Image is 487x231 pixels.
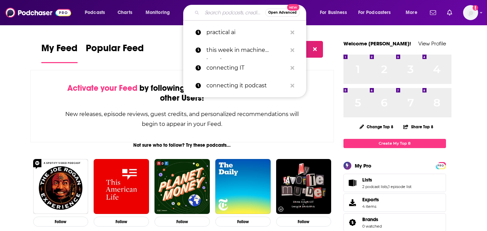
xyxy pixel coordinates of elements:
img: The Daily [215,159,271,214]
p: connecting IT [206,59,287,77]
div: Not sure who to follow? Try these podcasts... [30,142,334,148]
img: The Joe Rogan Experience [33,159,89,214]
button: Change Top 8 [355,122,398,131]
a: Show notifications dropdown [427,7,439,18]
span: My Feed [41,42,78,58]
span: Popular Feed [86,42,144,58]
span: Exports [346,198,360,207]
div: by following Podcasts, Creators, Lists, and other Users! [65,83,300,103]
button: open menu [315,7,355,18]
button: Follow [154,217,210,227]
a: PRO [437,162,445,168]
a: Welcome [PERSON_NAME]! [343,40,411,47]
button: Show profile menu [463,5,478,20]
a: this week in machine learning [183,41,306,59]
a: My Feed [41,42,78,63]
span: Podcasts [85,8,105,17]
span: Lists [343,174,446,192]
a: 1 episode list [388,184,411,189]
button: Open AdvancedNew [265,9,300,17]
p: practical ai [206,24,287,41]
input: Search podcasts, credits, & more... [202,7,265,18]
img: User Profile [463,5,478,20]
span: Open Advanced [268,11,297,14]
a: Create My Top 8 [343,139,446,148]
a: connecting it podcast [183,77,306,95]
button: open menu [354,7,401,18]
span: For Business [320,8,347,17]
span: New [287,4,299,11]
a: practical ai [183,24,306,41]
span: Charts [118,8,132,17]
span: Logged in as kindrieri [463,5,478,20]
p: connecting it podcast [206,77,287,95]
span: Activate your Feed [67,83,137,93]
span: Lists [362,177,372,183]
button: Follow [215,217,271,227]
img: My Favorite Murder with Karen Kilgariff and Georgia Hardstark [276,159,332,214]
a: Brands [362,216,382,222]
button: Share Top 8 [403,120,434,133]
button: Follow [94,217,149,227]
span: Exports [362,197,379,203]
a: Exports [343,193,446,212]
div: My Pro [355,162,371,169]
span: More [406,8,417,17]
span: 4 items [362,204,379,209]
button: open menu [80,7,114,18]
img: Planet Money [154,159,210,214]
div: New releases, episode reviews, guest credits, and personalized recommendations will begin to appe... [65,109,300,129]
a: Lists [346,178,360,188]
a: Popular Feed [86,42,144,63]
span: Monitoring [146,8,170,17]
a: 2 podcast lists [362,184,388,189]
svg: Add a profile image [473,5,478,11]
a: connecting IT [183,59,306,77]
p: this week in machine learning [206,41,287,59]
span: For Podcasters [358,8,391,17]
a: View Profile [418,40,446,47]
button: open menu [141,7,179,18]
a: Charts [113,7,136,18]
img: Podchaser - Follow, Share and Rate Podcasts [5,6,71,19]
button: Follow [276,217,332,227]
button: open menu [401,7,426,18]
button: Follow [33,217,89,227]
div: Search podcasts, credits, & more... [190,5,313,20]
a: Lists [362,177,411,183]
a: Brands [346,218,360,227]
a: 0 watched [362,224,382,229]
span: Brands [362,216,378,222]
img: This American Life [94,159,149,214]
a: Show notifications dropdown [444,7,455,18]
